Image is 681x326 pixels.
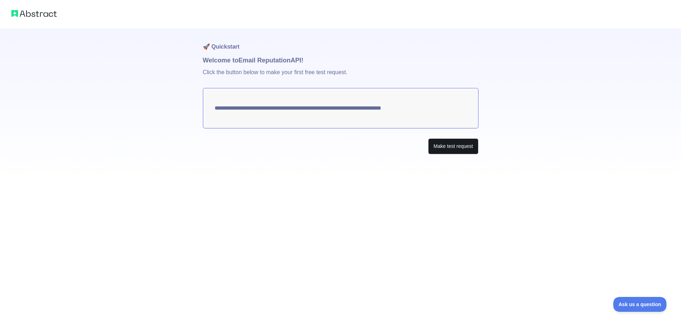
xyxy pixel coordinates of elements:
h1: Welcome to Email Reputation API! [203,55,478,65]
img: Abstract logo [11,9,57,18]
h1: 🚀 Quickstart [203,28,478,55]
iframe: Toggle Customer Support [613,297,667,312]
p: Click the button below to make your first free test request. [203,65,478,88]
button: Make test request [428,138,478,154]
